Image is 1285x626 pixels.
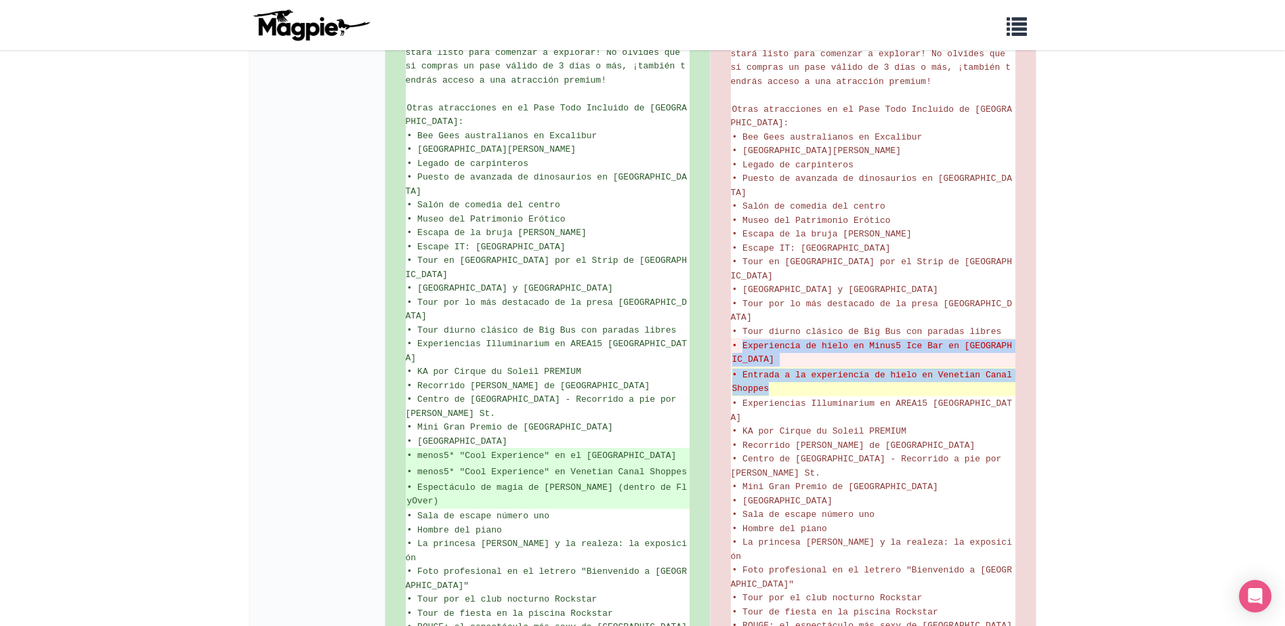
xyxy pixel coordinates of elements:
[731,173,1012,198] span: • Puesto de avanzada de dinosaurios en [GEOGRAPHIC_DATA]
[407,481,688,507] ins: • Espectáculo de magia de [PERSON_NAME] (dentro de FlyOver)
[731,398,1012,423] span: • Experiencias Illuminarium en AREA15 [GEOGRAPHIC_DATA]
[732,327,1002,337] span: • Tour diurno clásico de Big Bus con paradas libres
[406,394,682,419] span: • Centro de [GEOGRAPHIC_DATA] - Recorrido a pie por [PERSON_NAME] St.
[407,436,507,446] span: • [GEOGRAPHIC_DATA]
[407,228,587,238] span: • Escapa de la bruja [PERSON_NAME]
[250,9,372,41] img: logo-ab69f6fb50320c5b225c76a69d11143b.png
[407,608,613,619] span: • Tour de fiesta en la piscina Rockstar
[407,325,677,335] span: • Tour diurno clásico de Big Bus con paradas libres
[732,201,885,211] span: • Salón de comedia del centro
[732,524,827,534] span: • Hombre del piano
[406,566,687,591] span: • Foto profesional en el letrero "Bienvenido a [GEOGRAPHIC_DATA]"
[732,482,938,492] span: • Mini Gran Premio de [GEOGRAPHIC_DATA]
[732,285,938,295] span: • [GEOGRAPHIC_DATA] y [GEOGRAPHIC_DATA]
[407,131,597,141] span: • Bee Gees australianos en Excalibur
[732,229,912,239] span: • Escapa de la bruja [PERSON_NAME]
[731,299,1012,323] span: • Tour por lo más destacado de la presa [GEOGRAPHIC_DATA]
[406,255,687,280] span: • Tour en [GEOGRAPHIC_DATA] por el Strip de [GEOGRAPHIC_DATA]
[1239,580,1271,612] div: Abra Intercom Messenger
[731,454,1007,478] span: • Centro de [GEOGRAPHIC_DATA] - Recorrido a pie por [PERSON_NAME] St.
[406,339,687,363] span: • Experiencias Illuminarium en AREA15 [GEOGRAPHIC_DATA]
[407,594,597,604] span: • Tour por el club nocturno Rockstar
[732,509,875,520] span: • Sala de escape número uno
[407,465,688,479] ins: • menos5* "Cool Experience" en Venetian Canal Shoppes
[406,297,687,322] span: • Tour por lo más destacado de la presa [GEOGRAPHIC_DATA]
[732,607,938,617] span: • Tour de fiesta en la piscina Rockstar
[732,215,891,226] span: • Museo del Patrimonio Erótico
[732,243,891,253] span: • Escape IT: [GEOGRAPHIC_DATA]
[731,104,1012,129] span: Otras atracciones en el Pase Todo Incluido de [GEOGRAPHIC_DATA]:
[732,160,854,170] span: • Legado de carpinteros
[731,565,1012,589] span: • Foto profesional en el letrero "Bienvenido a [GEOGRAPHIC_DATA]"
[732,369,1014,395] del: • Entrada a la experiencia de hielo en Venetian Canal Shoppes
[731,537,1012,562] span: • La princesa [PERSON_NAME] y la realeza: la exposición
[732,440,975,451] span: • Recorrido [PERSON_NAME] de [GEOGRAPHIC_DATA]
[406,172,687,196] span: • Puesto de avanzada de dinosaurios en [GEOGRAPHIC_DATA]
[406,103,687,127] span: Otras atracciones en el Pase Todo Incluido de [GEOGRAPHIC_DATA]:
[732,146,902,156] span: • [GEOGRAPHIC_DATA][PERSON_NAME]
[732,426,906,436] span: • KA por Cirque du Soleil PREMIUM
[732,132,923,142] span: • Bee Gees australianos en Excalibur
[407,449,688,463] ins: • menos5* "Cool Experience" en el [GEOGRAPHIC_DATA]
[406,539,687,563] span: • La princesa [PERSON_NAME] y la realeza: la exposición
[407,511,550,521] span: • Sala de escape número uno
[407,144,576,154] span: • [GEOGRAPHIC_DATA][PERSON_NAME]
[407,200,560,210] span: • Salón de comedia del centro
[407,367,581,377] span: • KA por Cirque du Soleil PREMIUM
[732,593,923,603] span: • Tour por el club nocturno Rockstar
[407,422,613,432] span: • Mini Gran Premio de [GEOGRAPHIC_DATA]
[407,159,528,169] span: • Legado de carpinteros
[407,525,502,535] span: • Hombre del piano
[732,496,833,506] span: • [GEOGRAPHIC_DATA]
[407,242,566,252] span: • Escape IT: [GEOGRAPHIC_DATA]
[732,339,1014,366] del: • Experiencia de hielo en Minus5 Ice Bar en [GEOGRAPHIC_DATA]
[407,283,613,293] span: • [GEOGRAPHIC_DATA] y [GEOGRAPHIC_DATA]
[407,381,650,391] span: • Recorrido [PERSON_NAME] de [GEOGRAPHIC_DATA]
[407,214,566,224] span: • Museo del Patrimonio Erótico
[731,257,1012,281] span: • Tour en [GEOGRAPHIC_DATA] por el Strip de [GEOGRAPHIC_DATA]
